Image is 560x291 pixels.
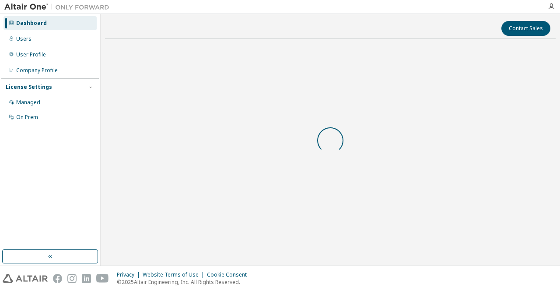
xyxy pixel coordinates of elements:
[117,278,252,286] p: © 2025 Altair Engineering, Inc. All Rights Reserved.
[143,271,207,278] div: Website Terms of Use
[117,271,143,278] div: Privacy
[501,21,550,36] button: Contact Sales
[16,20,47,27] div: Dashboard
[3,274,48,283] img: altair_logo.svg
[16,114,38,121] div: On Prem
[16,51,46,58] div: User Profile
[207,271,252,278] div: Cookie Consent
[53,274,62,283] img: facebook.svg
[4,3,114,11] img: Altair One
[67,274,77,283] img: instagram.svg
[96,274,109,283] img: youtube.svg
[82,274,91,283] img: linkedin.svg
[16,35,31,42] div: Users
[16,67,58,74] div: Company Profile
[6,84,52,91] div: License Settings
[16,99,40,106] div: Managed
